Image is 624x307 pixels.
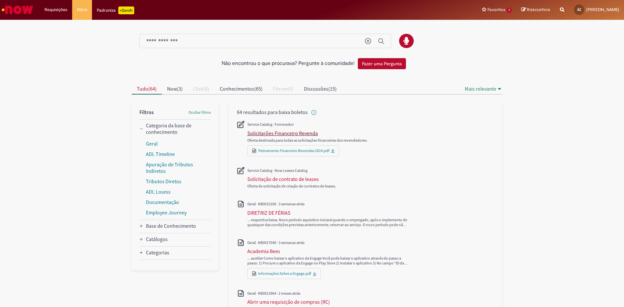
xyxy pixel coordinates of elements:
h2: Não encontrou o que procurava? Pergunte à comunidade! [222,61,355,67]
span: Rascunhos [527,6,550,13]
button: Fazer uma Pergunta [358,58,406,69]
span: Favoritos [487,6,505,13]
span: Requisições [45,6,67,13]
p: +GenAi [118,6,134,14]
a: Rascunhos [521,7,550,13]
img: ServiceNow [1,3,34,16]
span: More [77,6,87,13]
span: [PERSON_NAME] [586,7,619,12]
span: ÁZ [577,7,581,12]
div: Padroniza [97,6,134,14]
span: 1 [507,7,512,13]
